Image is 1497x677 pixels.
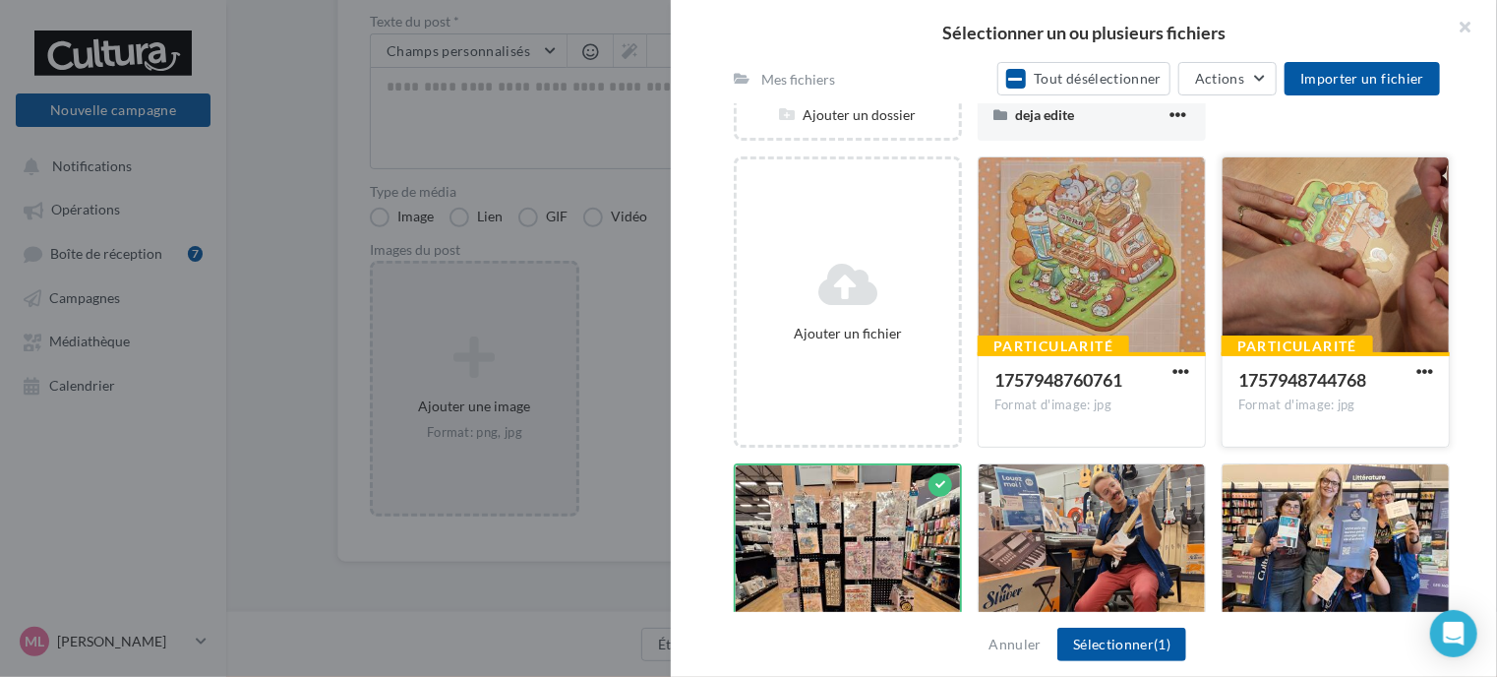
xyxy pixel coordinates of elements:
[1300,70,1424,87] span: Importer un fichier
[1238,397,1433,414] div: Format d'image: jpg
[1015,106,1074,123] span: deja edite
[1057,628,1186,661] button: Sélectionner(1)
[745,324,951,343] div: Ajouter un fichier
[994,397,1189,414] div: Format d'image: jpg
[978,336,1129,357] div: Particularité
[1222,336,1373,357] div: Particularité
[761,70,835,90] div: Mes fichiers
[982,633,1049,656] button: Annuler
[737,105,959,125] div: Ajouter un dossier
[1195,70,1244,87] span: Actions
[994,369,1122,391] span: 1757948760761
[1178,62,1277,95] button: Actions
[1285,62,1440,95] button: Importer un fichier
[702,24,1466,41] h2: Sélectionner un ou plusieurs fichiers
[1238,369,1366,391] span: 1757948744768
[997,62,1170,95] button: Tout désélectionner
[1430,610,1477,657] div: Open Intercom Messenger
[1154,636,1170,652] span: (1)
